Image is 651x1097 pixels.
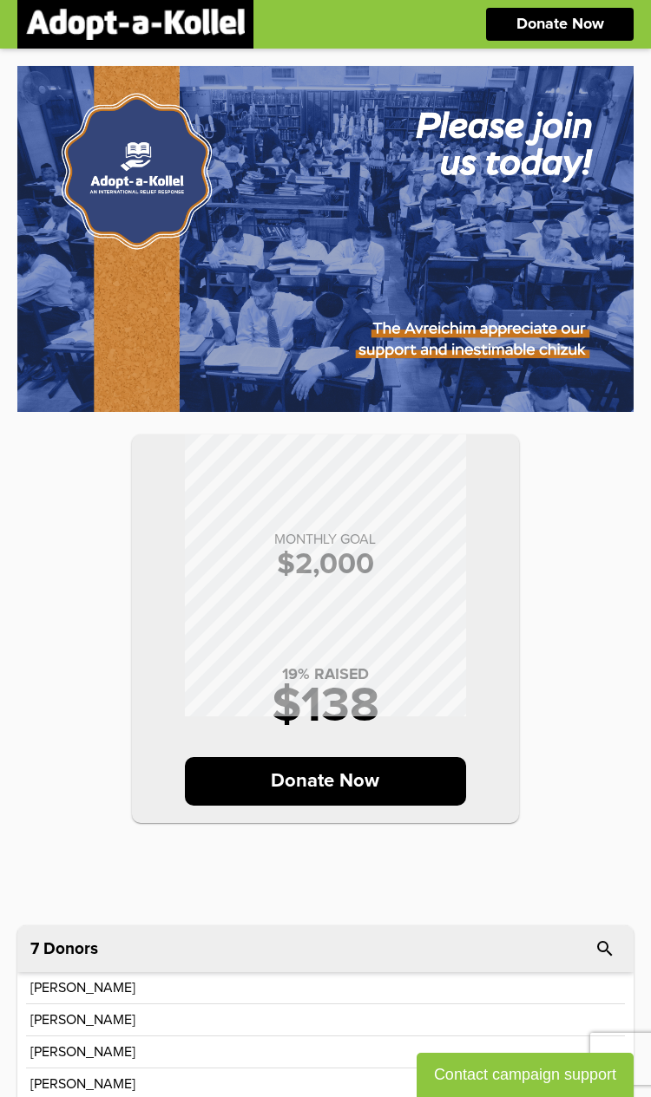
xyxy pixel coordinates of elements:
[26,9,245,40] img: logonobg.png
[149,550,502,579] p: $
[516,16,604,32] p: Donate Now
[43,941,98,957] p: Donors
[30,1045,135,1059] p: [PERSON_NAME]
[17,66,634,412] img: r3msbjdqXk.satEQKYwe6.jpg
[30,941,39,957] span: 7
[417,1053,634,1097] button: Contact campaign support
[185,757,467,806] p: Donate Now
[30,981,135,995] p: [PERSON_NAME]
[595,938,615,959] i: search
[30,1077,135,1091] p: [PERSON_NAME]
[149,532,502,546] p: MONTHLY GOAL
[30,1013,135,1027] p: [PERSON_NAME]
